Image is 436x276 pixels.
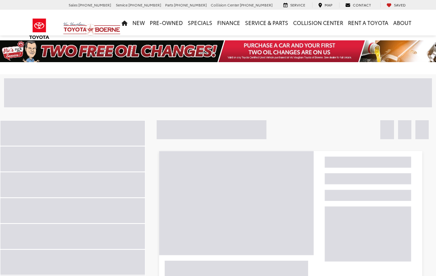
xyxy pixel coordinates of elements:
span: Sales [69,2,78,7]
span: Map [325,2,332,7]
a: Service [277,2,311,8]
a: Contact [339,2,377,8]
img: Toyota [24,16,55,42]
span: [PHONE_NUMBER] [240,2,272,7]
a: Map [312,2,338,8]
span: Saved [394,2,406,7]
a: Service & Parts: Opens in a new tab [243,10,291,36]
a: My Saved Vehicles [380,2,412,8]
span: [PHONE_NUMBER] [174,2,207,7]
img: Vic Vaughan Toyota of Boerne [63,22,121,36]
span: Collision Center [211,2,239,7]
a: Specials [185,10,215,36]
span: Parts [165,2,173,7]
span: Contact [353,2,371,7]
span: [PHONE_NUMBER] [128,2,161,7]
a: New [130,10,147,36]
a: Collision Center [291,10,346,36]
a: Finance [215,10,243,36]
a: About [391,10,414,36]
span: Service [116,2,128,7]
a: Rent a Toyota [346,10,391,36]
span: Service [290,2,305,7]
a: Home [119,10,130,36]
span: [PHONE_NUMBER] [78,2,111,7]
a: Pre-Owned [147,10,185,36]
